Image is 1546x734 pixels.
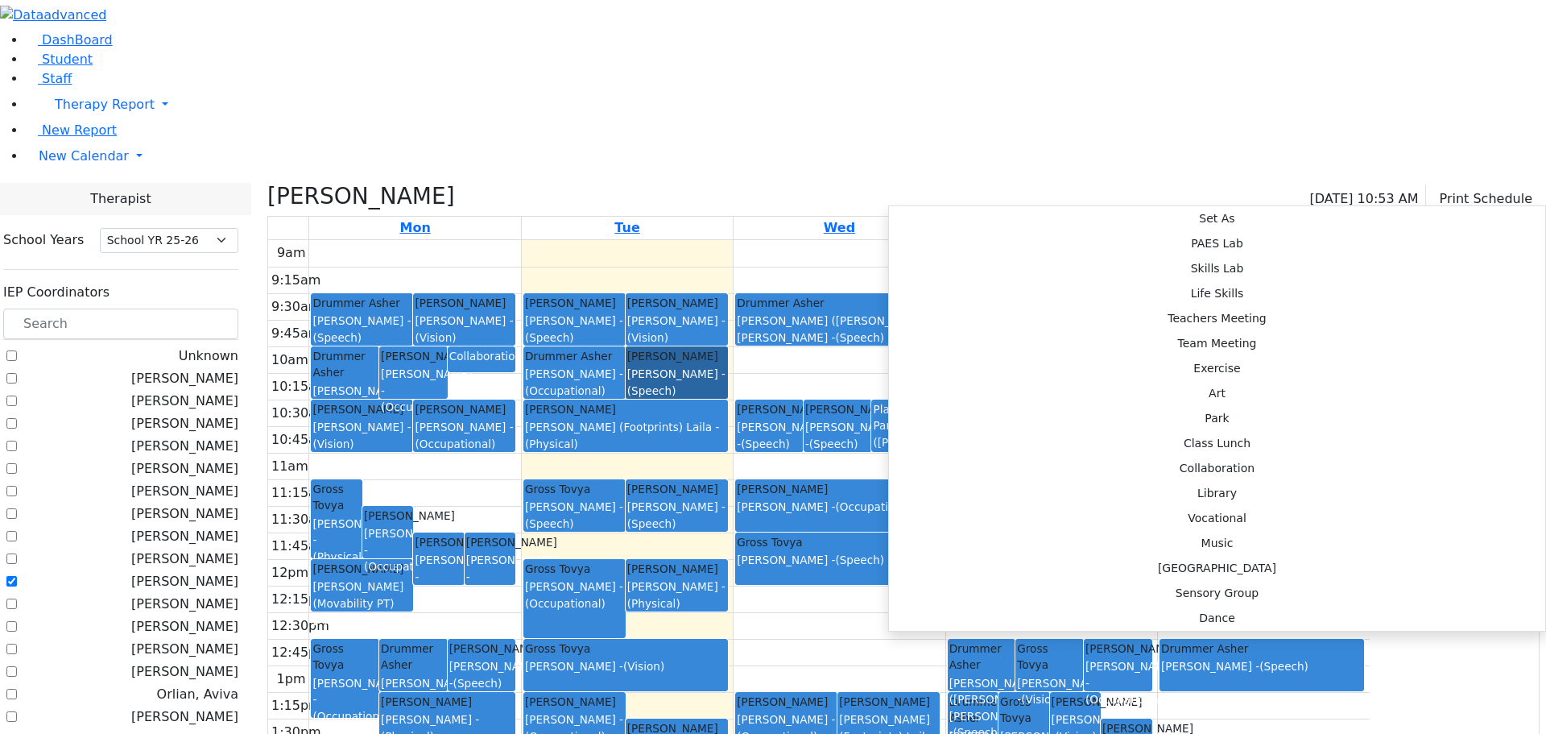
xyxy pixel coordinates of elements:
[415,313,514,346] div: [PERSON_NAME] -
[525,578,624,612] div: [PERSON_NAME] -
[131,549,238,569] label: [PERSON_NAME]
[627,561,726,577] div: [PERSON_NAME]
[889,531,1545,556] button: Music
[889,206,1545,231] button: Set As
[268,483,333,503] div: 11:15am
[381,400,461,413] span: (Occupational)
[525,331,574,344] span: (Speech)
[525,348,624,364] div: Drummer Asher
[889,231,1545,256] button: PAES Lab
[131,459,238,479] label: [PERSON_NAME]
[449,348,515,364] div: Collaboration
[415,437,495,450] span: (Occupational)
[157,685,238,704] label: Orlian, Aviva
[525,401,726,417] div: [PERSON_NAME]
[415,534,462,550] div: [PERSON_NAME]
[312,578,411,645] div: [PERSON_NAME] (Movability PT) [PERSON_NAME] -
[268,430,333,450] div: 10:45am
[627,313,726,346] div: [PERSON_NAME] -
[131,707,238,727] label: [PERSON_NAME]
[737,499,938,515] div: [PERSON_NAME] -
[1000,694,1048,727] div: Gross Tovya
[453,677,502,690] span: (Speech)
[312,401,411,417] div: [PERSON_NAME]
[274,670,309,689] div: 1pm
[889,381,1545,406] button: Art
[889,331,1545,356] button: Team Meeting
[131,617,238,637] label: [PERSON_NAME]
[312,675,378,724] div: [PERSON_NAME] -
[949,641,1015,674] div: Drummer Asher
[131,527,238,546] label: [PERSON_NAME]
[839,694,938,710] div: [PERSON_NAME]
[131,595,238,614] label: [PERSON_NAME]
[627,597,680,610] span: (Physical)
[525,658,726,674] div: [PERSON_NAME] -
[312,419,411,452] div: [PERSON_NAME] -
[737,481,938,497] div: [PERSON_NAME]
[312,295,411,311] div: Drummer Asher
[312,516,360,565] div: [PERSON_NAME] -
[525,517,574,530] span: (Speech)
[131,662,238,682] label: [PERSON_NAME]
[611,217,643,239] a: September 2, 2025
[364,508,411,524] div: [PERSON_NAME]
[268,404,333,423] div: 10:30am
[809,437,858,450] span: (Speech)
[737,694,836,710] div: [PERSON_NAME]
[268,377,333,396] div: 10:15am
[737,401,802,417] div: [PERSON_NAME]
[39,148,129,164] span: New Calendar
[889,606,1545,631] button: Dance
[26,89,1546,121] a: Therapy Report
[525,419,726,452] div: [PERSON_NAME] (Footprints) Laila -
[1085,693,1166,706] span: (Occupational)
[268,696,324,715] div: 1:15pm
[737,534,938,550] div: Gross Tovya
[415,419,514,452] div: [PERSON_NAME] -
[889,431,1545,456] button: Class Lunch
[737,295,938,311] div: Drummer Asher
[805,419,870,452] div: [PERSON_NAME] -
[525,295,624,311] div: [PERSON_NAME]
[179,346,238,366] label: Unknown
[381,641,446,674] div: Drummer Asher
[889,306,1545,331] button: Teachers Meeting
[889,281,1545,306] button: Life Skills
[312,313,411,346] div: [PERSON_NAME] -
[1017,675,1082,708] div: [PERSON_NAME] -
[364,525,411,574] div: [PERSON_NAME] -
[889,456,1545,481] button: Collaboration
[873,401,938,434] div: Play Partners
[623,660,664,673] span: (Vision)
[274,243,309,263] div: 9am
[268,350,312,370] div: 10am
[449,641,515,657] div: [PERSON_NAME]
[42,122,117,138] span: New Report
[835,500,916,513] span: (Occupational)
[364,560,444,573] span: (Occupational)
[26,140,1546,172] a: New Calendar
[131,504,238,524] label: [PERSON_NAME]
[805,401,870,417] div: [PERSON_NAME]
[415,552,462,601] div: [PERSON_NAME] -
[268,297,324,317] div: 9:30am
[1161,641,1362,657] div: Drummer Asher
[737,552,938,568] div: [PERSON_NAME] -
[627,331,668,344] span: (Vision)
[525,481,624,497] div: Gross Tovya
[42,71,72,86] span: Staff
[268,563,312,583] div: 12pm
[268,510,333,529] div: 11:30am
[312,481,360,514] div: Gross Tovya
[268,643,333,662] div: 12:45pm
[449,658,515,691] div: [PERSON_NAME] -
[835,331,884,344] span: (Speech)
[312,710,393,723] span: (Occupational)
[131,437,238,456] label: [PERSON_NAME]
[268,324,324,343] div: 9:45am
[268,616,333,636] div: 12:30pm
[627,481,726,497] div: [PERSON_NAME]
[889,406,1545,431] button: Park
[873,434,938,450] div: ([PERSON_NAME])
